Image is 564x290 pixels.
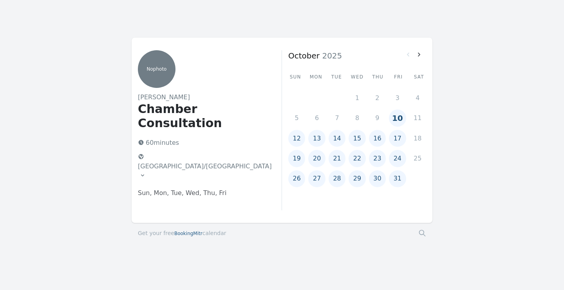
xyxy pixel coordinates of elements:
p: 60 minutes [135,137,269,149]
button: 14 [329,130,345,147]
button: 20 [308,150,325,167]
div: Wed [350,74,365,80]
button: 16 [369,130,386,147]
button: 9 [369,109,386,126]
div: Thu [371,74,385,80]
strong: October [288,51,320,60]
span: BookingMitr [174,231,202,236]
button: 28 [329,170,345,187]
button: 7 [329,109,345,126]
button: 29 [349,170,365,187]
button: 3 [389,89,406,106]
div: Mon [309,74,324,80]
button: 6 [308,109,325,126]
div: Fri [391,74,406,80]
p: Sun, Mon, Tue, Wed, Thu, Fri [138,188,269,198]
button: 17 [389,130,406,147]
p: No photo [138,66,175,72]
button: 1 [349,89,365,106]
h1: Chamber Consultation [138,102,269,130]
button: 31 [389,170,406,187]
button: 26 [288,170,305,187]
button: 21 [329,150,345,167]
button: 2 [369,89,386,106]
button: 4 [409,89,426,106]
a: Get your freeBookingMitrcalendar [138,229,226,237]
button: 23 [369,150,386,167]
button: 8 [349,109,365,126]
button: 19 [288,150,305,167]
div: Sat [412,74,426,80]
button: 24 [389,150,406,167]
button: 10 [389,109,406,126]
button: 18 [409,130,426,147]
div: Tue [329,74,344,80]
button: 25 [409,150,426,167]
button: 22 [349,150,365,167]
button: [GEOGRAPHIC_DATA]/[GEOGRAPHIC_DATA] [135,151,275,182]
button: 27 [308,170,325,187]
span: 2025 [320,51,342,60]
button: 30 [369,170,386,187]
button: 5 [288,109,305,126]
button: 12 [288,130,305,147]
div: Sun [288,74,303,80]
button: 15 [349,130,365,147]
button: 13 [308,130,325,147]
h2: [PERSON_NAME] [138,93,269,102]
button: 11 [409,109,426,126]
